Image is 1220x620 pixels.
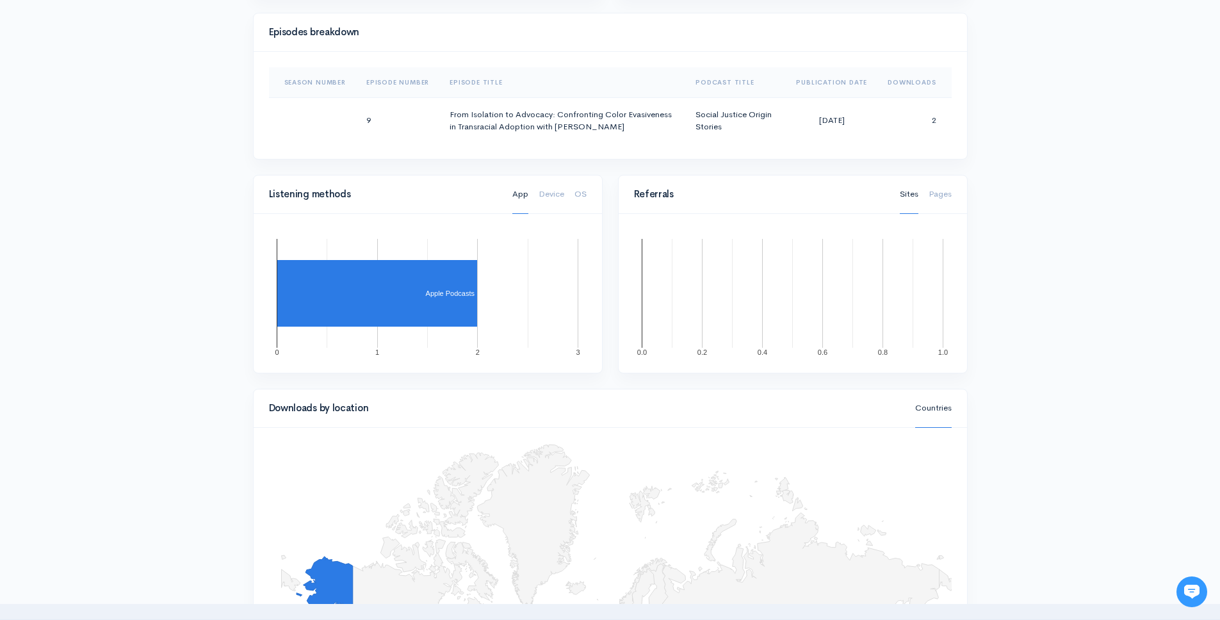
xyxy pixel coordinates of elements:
a: Countries [915,389,952,428]
text: 0 [275,348,279,356]
text: 3 [576,348,580,356]
text: 1 [375,348,379,356]
p: Find an answer quickly [17,220,239,235]
h4: Episodes breakdown [269,27,944,38]
th: Sort column [786,67,877,98]
h1: Hi 👋 [19,62,237,83]
a: Device [539,175,564,214]
h4: Referrals [634,189,884,200]
td: 2 [877,97,951,143]
a: App [512,175,528,214]
button: New conversation [20,170,236,195]
iframe: gist-messenger-bubble-iframe [1176,576,1207,607]
text: Apple Podcasts [425,290,475,297]
th: Sort column [439,67,685,98]
th: Sort column [269,67,356,98]
text: 1.0 [938,348,947,356]
svg: A chart. [634,229,952,357]
input: Search articles [37,241,229,266]
th: Sort column [877,67,951,98]
td: [DATE] [786,97,877,143]
text: 0.6 [817,348,827,356]
span: New conversation [83,177,154,188]
th: Sort column [356,67,439,98]
text: 0.4 [757,348,767,356]
text: 0.0 [637,348,646,356]
td: 9 [356,97,439,143]
h4: Downloads by location [269,403,900,414]
text: 0.8 [877,348,887,356]
a: OS [574,175,587,214]
th: Sort column [685,67,786,98]
svg: A chart. [269,229,587,357]
td: Social Justice Origin Stories [685,97,786,143]
a: Sites [900,175,918,214]
text: 2 [475,348,479,356]
text: 0.2 [697,348,706,356]
h4: Listening methods [269,189,497,200]
td: From Isolation to Advocacy: Confronting Color Evasiveness in Transracial Adoption with [PERSON_NAME] [439,97,685,143]
h2: Just let us know if you need anything and we'll be happy to help! 🙂 [19,85,237,147]
a: Pages [929,175,952,214]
